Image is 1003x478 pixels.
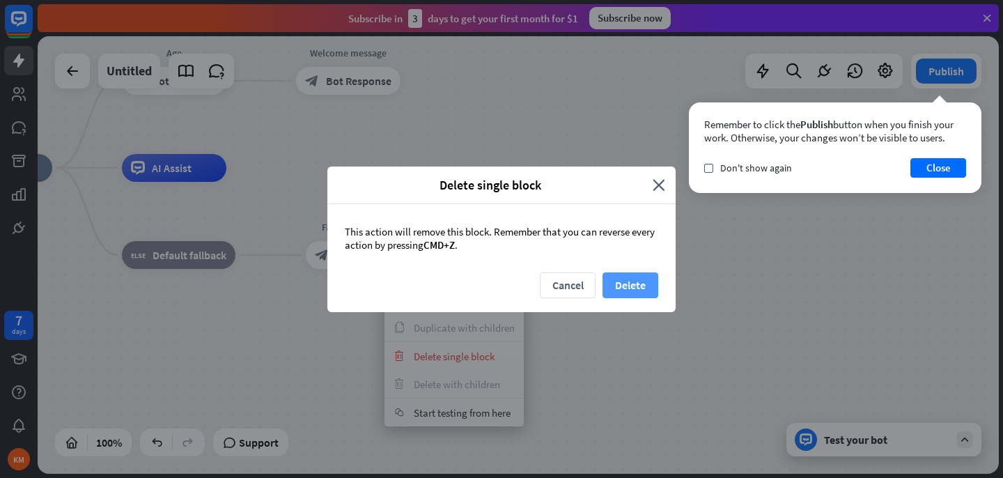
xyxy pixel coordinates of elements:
[338,177,642,193] span: Delete single block
[11,6,53,47] button: Open LiveChat chat widget
[910,158,966,178] button: Close
[653,177,665,193] i: close
[423,238,455,252] span: CMD+Z
[327,204,676,272] div: This action will remove this block. Remember that you can reverse every action by pressing .
[704,118,966,144] div: Remember to click the button when you finish your work. Otherwise, your changes won’t be visible ...
[800,118,833,131] span: Publish
[602,272,658,298] button: Delete
[720,162,792,174] span: Don't show again
[540,272,596,298] button: Cancel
